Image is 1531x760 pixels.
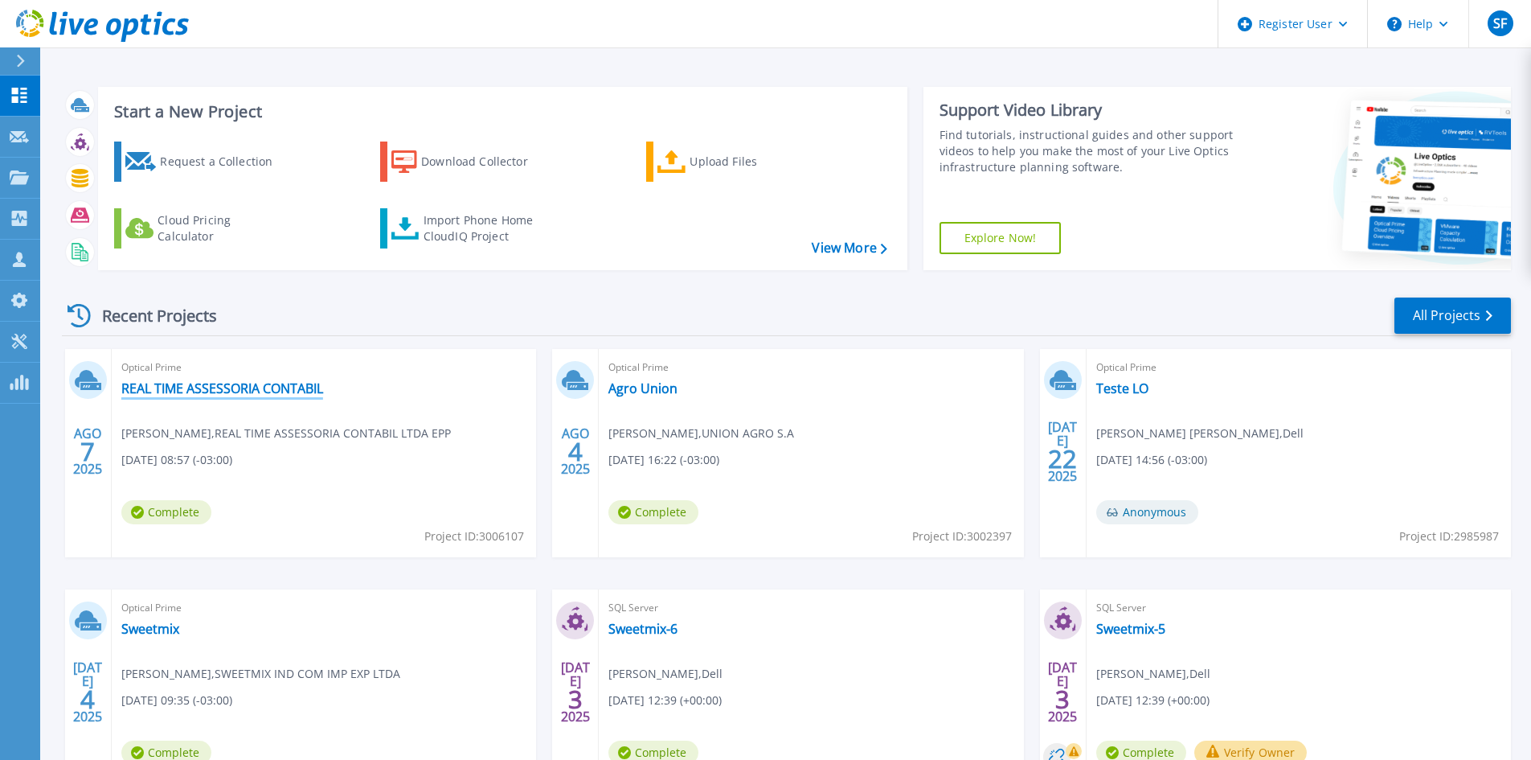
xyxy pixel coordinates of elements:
[1047,663,1078,721] div: [DATE] 2025
[690,146,818,178] div: Upload Files
[939,100,1239,121] div: Support Video Library
[608,380,677,396] a: Agro Union
[646,142,825,182] a: Upload Files
[421,146,550,178] div: Download Collector
[80,445,95,458] span: 7
[114,103,886,121] h3: Start a New Project
[1096,621,1165,637] a: Sweetmix-5
[121,692,232,709] span: [DATE] 09:35 (-03:00)
[121,621,179,637] a: Sweetmix
[80,692,95,706] span: 4
[121,599,526,617] span: Optical Prime
[62,296,239,335] div: Recent Projects
[1055,692,1070,706] span: 3
[1096,500,1198,524] span: Anonymous
[1399,528,1499,545] span: Project ID: 2985987
[939,127,1239,175] div: Find tutorials, instructional guides and other support videos to help you make the most of your L...
[121,380,323,396] a: REAL TIME ASSESSORIA CONTABIL
[72,422,103,481] div: AGO 2025
[121,359,526,376] span: Optical Prime
[424,212,549,244] div: Import Phone Home CloudIQ Project
[568,445,583,458] span: 4
[1493,17,1507,30] span: SF
[608,621,677,637] a: Sweetmix-6
[72,663,103,721] div: [DATE] 2025
[560,663,591,721] div: [DATE] 2025
[424,528,524,545] span: Project ID: 3006107
[608,425,794,442] span: [PERSON_NAME] , UNION AGRO S.A
[1096,665,1210,683] span: [PERSON_NAME] , Dell
[812,240,886,256] a: View More
[568,692,583,706] span: 3
[121,500,211,524] span: Complete
[1096,380,1148,396] a: Teste LO
[1096,451,1207,469] span: [DATE] 14:56 (-03:00)
[1096,692,1210,709] span: [DATE] 12:39 (+00:00)
[160,146,289,178] div: Request a Collection
[1394,298,1511,334] a: All Projects
[121,665,400,683] span: [PERSON_NAME] , SWEETMIX IND COM IMP EXP LTDA
[1096,599,1501,617] span: SQL Server
[114,142,293,182] a: Request a Collection
[608,599,1013,617] span: SQL Server
[608,359,1013,376] span: Optical Prime
[1047,422,1078,481] div: [DATE] 2025
[121,425,451,442] span: [PERSON_NAME] , REAL TIME ASSESSORIA CONTABIL LTDA EPP
[560,422,591,481] div: AGO 2025
[939,222,1062,254] a: Explore Now!
[114,208,293,249] a: Cloud Pricing Calculator
[158,212,286,244] div: Cloud Pricing Calculator
[608,665,723,683] span: [PERSON_NAME] , Dell
[1096,359,1501,376] span: Optical Prime
[608,500,698,524] span: Complete
[1048,452,1077,466] span: 22
[912,528,1012,545] span: Project ID: 3002397
[608,451,719,469] span: [DATE] 16:22 (-03:00)
[121,451,232,469] span: [DATE] 08:57 (-03:00)
[1096,425,1304,442] span: [PERSON_NAME] [PERSON_NAME] , Dell
[380,142,559,182] a: Download Collector
[608,692,722,709] span: [DATE] 12:39 (+00:00)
